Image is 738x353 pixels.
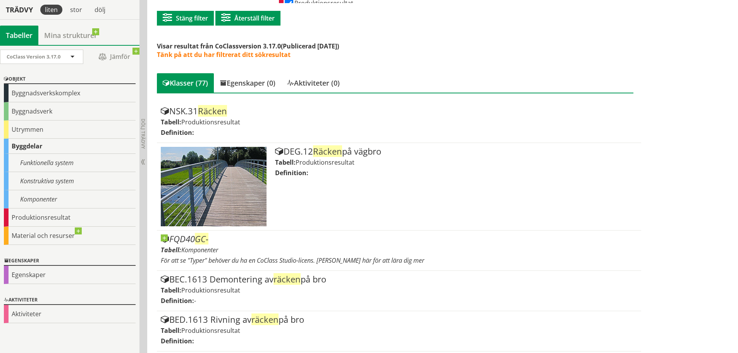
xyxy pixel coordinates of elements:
[275,147,637,156] div: DEG.12 på vägbro
[157,50,291,59] span: Tänk på att du har filtrerat ditt sökresultat
[4,75,136,84] div: Objekt
[215,11,280,26] button: Återställ filter
[4,257,136,266] div: Egenskaper
[275,158,296,167] label: Tabell:
[161,315,637,324] div: BED.1613 Rivning av på bro
[161,118,181,126] label: Tabell:
[4,296,136,305] div: Aktiviteter
[4,172,136,190] div: Konstruktiva system
[161,337,194,345] label: Definition:
[181,286,240,294] span: Produktionsresultat
[7,53,60,60] span: CoClass Version 3.17.0
[181,246,218,254] span: Komponenter
[4,84,136,102] div: Byggnadsverkskomplex
[161,147,267,226] img: Tabell
[161,296,194,305] label: Definition:
[161,246,181,254] label: Tabell:
[4,154,136,172] div: Funktionella system
[161,234,637,244] div: FQD40
[281,42,339,50] span: (Publicerad [DATE])
[161,256,424,265] span: För att se "Typer" behöver du ha en CoClass Studio-licens. [PERSON_NAME] här för att lära dig mer
[4,266,136,284] div: Egenskaper
[161,128,194,137] label: Definition:
[198,105,227,117] span: Räcken
[2,5,37,14] div: Trädvy
[4,305,136,323] div: Aktiviteter
[181,326,240,335] span: Produktionsresultat
[194,296,196,305] span: -
[296,158,354,167] span: Produktionsresultat
[313,145,342,157] span: Räcken
[140,119,146,149] span: Dölj trädvy
[91,50,138,64] span: Jämför
[157,231,641,271] article: Gå till informationssidan för CoClass Studio
[161,286,181,294] label: Tabell:
[157,73,214,93] div: Klasser (77)
[181,118,240,126] span: Produktionsresultat
[4,190,136,208] div: Komponenter
[161,107,637,116] div: NSK.31
[4,121,136,139] div: Utrymmen
[274,273,301,285] span: räcken
[281,73,346,93] div: Aktiviteter (0)
[4,208,136,227] div: Produktionsresultat
[275,169,308,177] label: Definition:
[251,313,279,325] span: räcken
[4,139,136,154] div: Byggdelar
[161,326,181,335] label: Tabell:
[195,233,208,245] span: GC-
[4,227,136,245] div: Material och resurser
[90,5,110,15] div: dölj
[214,73,281,93] div: Egenskaper (0)
[38,26,103,45] a: Mina strukturer
[4,102,136,121] div: Byggnadsverk
[157,11,214,26] button: Stäng filter
[161,275,637,284] div: BEC.1613 Demontering av på bro
[65,5,87,15] div: stor
[157,42,281,50] span: Visar resultat från CoClassversion 3.17.0
[40,5,62,15] div: liten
